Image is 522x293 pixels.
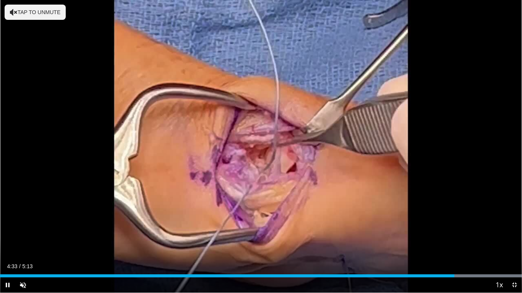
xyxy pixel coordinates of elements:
[491,277,507,293] button: Playback Rate
[19,263,21,269] span: /
[507,277,522,293] button: Exit Fullscreen
[5,5,66,20] button: Tap to unmute
[7,263,17,269] span: 4:33
[15,277,31,293] button: Unmute
[22,263,32,269] span: 5:13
